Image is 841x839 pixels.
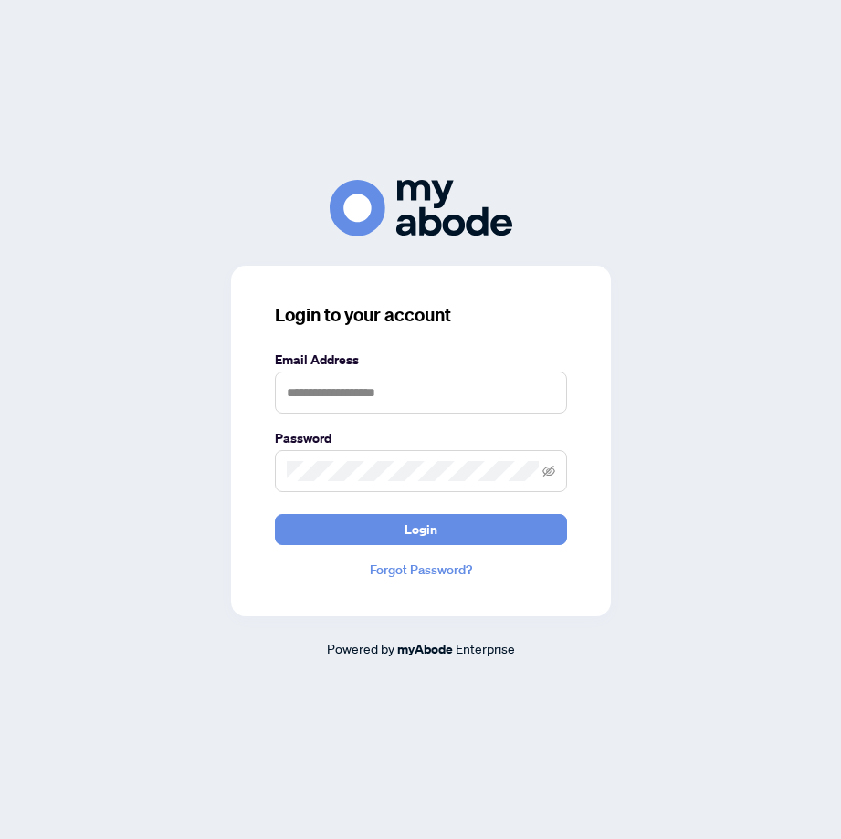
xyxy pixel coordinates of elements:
[330,180,512,236] img: ma-logo
[327,640,394,656] span: Powered by
[275,428,567,448] label: Password
[397,639,453,659] a: myAbode
[405,515,437,544] span: Login
[275,560,567,580] a: Forgot Password?
[456,640,515,656] span: Enterprise
[542,465,555,477] span: eye-invisible
[275,350,567,370] label: Email Address
[275,302,567,328] h3: Login to your account
[275,514,567,545] button: Login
